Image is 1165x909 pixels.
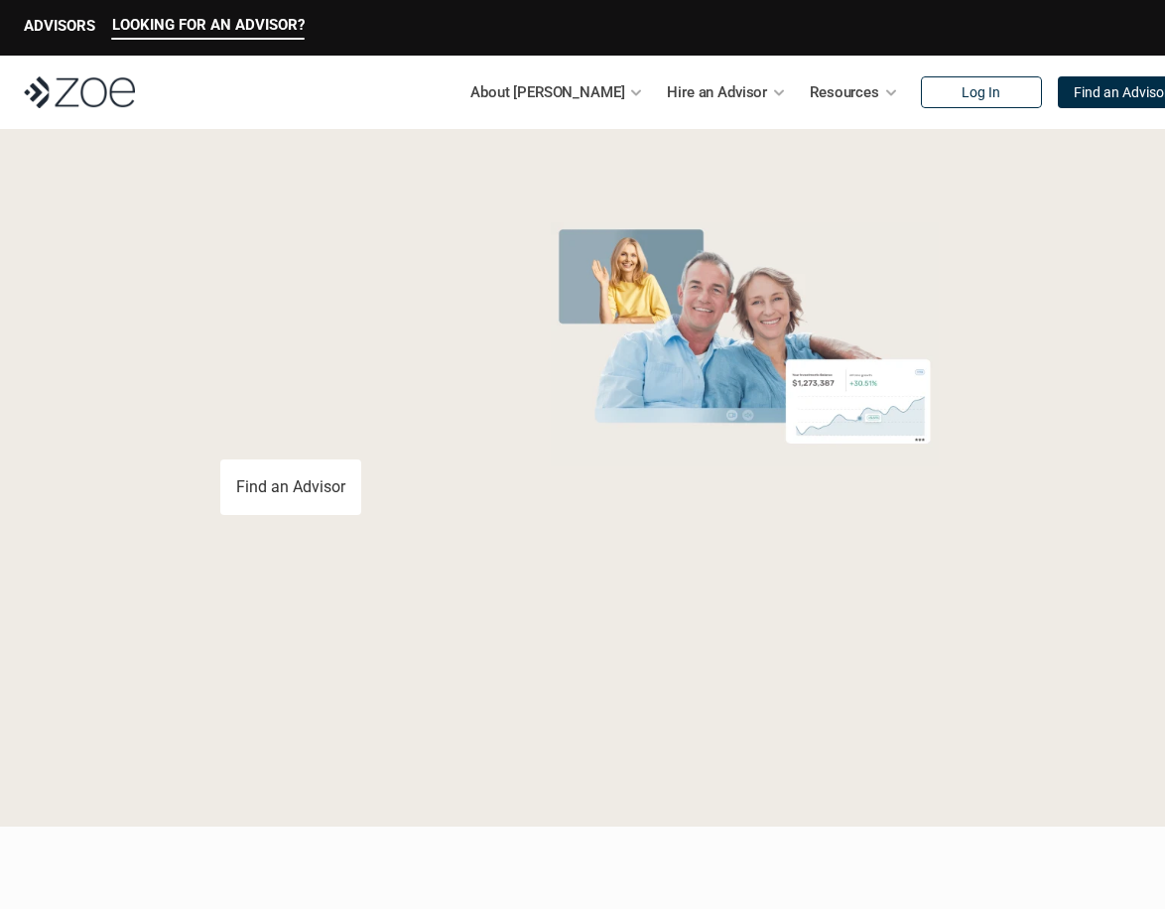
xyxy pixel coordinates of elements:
a: Find an Advisor [220,459,361,515]
p: Log In [962,84,1000,101]
p: About [PERSON_NAME] [470,77,624,107]
em: The information in the visuals above is for illustrative purposes only and does not represent an ... [584,478,905,485]
p: Resources [810,77,879,107]
p: Grow Your Wealth with a Financial Advisor [220,193,544,354]
p: Hire an Advisor [667,77,767,107]
p: Loremipsum: *DolOrsi Ametconsecte adi Eli Seddoeius tem inc utlaboreet. Dol 4673 MagNaal Enimadmi... [245,714,920,763]
p: Find an Advisor [236,477,345,496]
a: Log In [921,76,1042,108]
img: Zoe Financial Hero Image [545,222,945,466]
p: You deserve an advisor you can trust. [PERSON_NAME], hire, and invest with vetted, fiduciary, fin... [220,378,545,436]
p: LOOKING FOR AN ADVISOR? [112,16,305,34]
p: ADVISORS [24,17,95,35]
